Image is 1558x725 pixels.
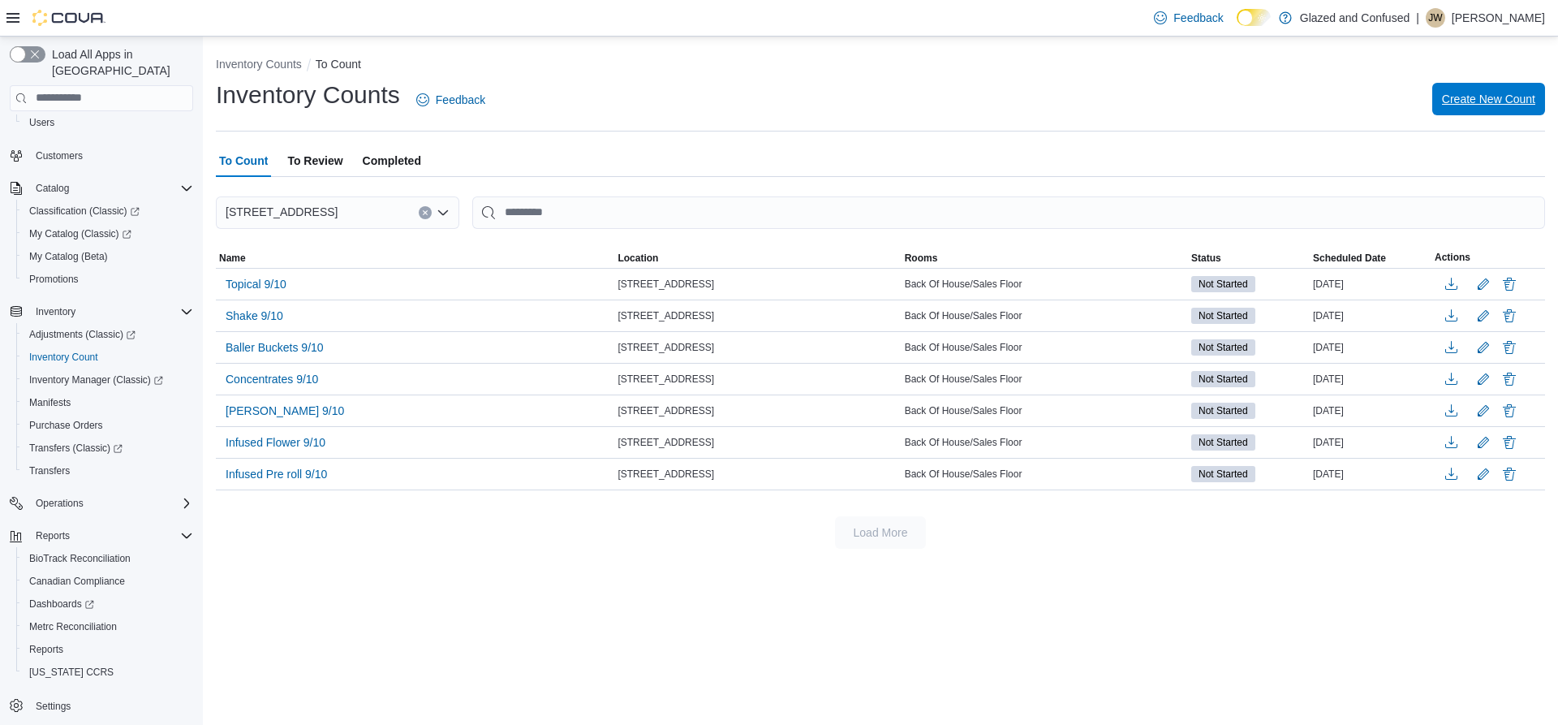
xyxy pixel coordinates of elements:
span: Reports [23,640,193,659]
a: Classification (Classic) [16,200,200,222]
button: Delete [1500,369,1519,389]
button: Catalog [29,179,75,198]
span: Not Started [1191,339,1255,356]
a: [US_STATE] CCRS [23,662,120,682]
button: Open list of options [437,206,450,219]
span: My Catalog (Beta) [29,250,108,263]
input: This is a search bar. After typing your query, hit enter to filter the results lower in the page. [472,196,1545,229]
span: Not Started [1191,308,1255,324]
a: Inventory Manager (Classic) [16,369,200,391]
span: Not Started [1199,372,1248,386]
button: Operations [3,492,200,515]
span: Transfers (Classic) [29,442,123,455]
input: Dark Mode [1237,9,1271,26]
span: Inventory [36,305,75,318]
span: Create New Count [1442,91,1535,107]
div: Back Of House/Sales Floor [902,433,1188,452]
div: Back Of House/Sales Floor [902,338,1188,357]
span: Load All Apps in [GEOGRAPHIC_DATA] [45,46,193,79]
span: Operations [29,494,193,513]
div: [DATE] [1310,464,1431,484]
span: Not Started [1199,340,1248,355]
button: Shake 9/10 [219,304,290,328]
span: Not Started [1191,403,1255,419]
a: Inventory Manager (Classic) [23,370,170,390]
span: BioTrack Reconciliation [23,549,193,568]
span: Settings [29,695,193,715]
button: Baller Buckets 9/10 [219,335,330,360]
span: Infused Pre roll 9/10 [226,466,327,482]
span: My Catalog (Classic) [29,227,131,240]
button: Rooms [902,248,1188,268]
span: JW [1428,8,1442,28]
span: Concentrates 9/10 [226,371,318,387]
button: Name [216,248,614,268]
p: Glazed and Confused [1300,8,1410,28]
a: Manifests [23,393,77,412]
a: My Catalog (Beta) [23,247,114,266]
button: Concentrates 9/10 [219,367,325,391]
span: [STREET_ADDRESS] [618,468,714,481]
button: Edit count details [1474,462,1493,486]
div: Back Of House/Sales Floor [902,306,1188,326]
button: Inventory Count [16,346,200,369]
span: Inventory [29,302,193,322]
button: Customers [3,144,200,167]
a: Metrc Reconciliation [23,617,123,637]
a: Classification (Classic) [23,201,146,221]
button: Reports [16,638,200,661]
span: [STREET_ADDRESS] [618,436,714,449]
button: Edit count details [1474,430,1493,455]
span: Customers [36,149,83,162]
div: [DATE] [1310,369,1431,389]
span: [PERSON_NAME] 9/10 [226,403,344,419]
span: Infused Flower 9/10 [226,434,325,451]
span: Feedback [1173,10,1223,26]
span: Dashboards [29,598,94,611]
a: Settings [29,697,77,716]
span: Shake 9/10 [226,308,283,324]
span: Not Started [1199,403,1248,418]
button: Topical 9/10 [219,272,293,296]
span: [STREET_ADDRESS] [226,202,338,222]
button: Delete [1500,464,1519,484]
a: Transfers (Classic) [16,437,200,460]
a: Dashboards [16,593,200,615]
button: Settings [3,693,200,717]
span: Not Started [1199,277,1248,291]
button: Location [614,248,901,268]
span: Dashboards [23,594,193,614]
a: Transfers (Classic) [23,438,129,458]
button: My Catalog (Beta) [16,245,200,268]
button: Edit count details [1474,367,1493,391]
span: Not Started [1191,466,1255,482]
button: Metrc Reconciliation [16,615,200,638]
a: Customers [29,146,89,166]
button: Delete [1500,338,1519,357]
span: Baller Buckets 9/10 [226,339,324,356]
span: Not Started [1199,309,1248,323]
span: Operations [36,497,84,510]
span: Manifests [29,396,71,409]
div: Back Of House/Sales Floor [902,369,1188,389]
span: Reports [29,526,193,546]
a: Reports [23,640,70,659]
span: Name [219,252,246,265]
button: Status [1188,248,1310,268]
span: Inventory Count [29,351,98,364]
p: | [1416,8,1419,28]
span: Classification (Classic) [23,201,193,221]
span: Promotions [23,270,193,289]
span: Metrc Reconciliation [23,617,193,637]
a: Inventory Count [23,347,105,367]
span: My Catalog (Beta) [23,247,193,266]
div: Back Of House/Sales Floor [902,464,1188,484]
a: Adjustments (Classic) [16,323,200,346]
span: Not Started [1199,467,1248,481]
button: Reports [29,526,76,546]
span: Location [618,252,658,265]
button: Purchase Orders [16,414,200,437]
p: [PERSON_NAME] [1452,8,1545,28]
span: Actions [1435,251,1470,264]
span: Adjustments (Classic) [23,325,193,344]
